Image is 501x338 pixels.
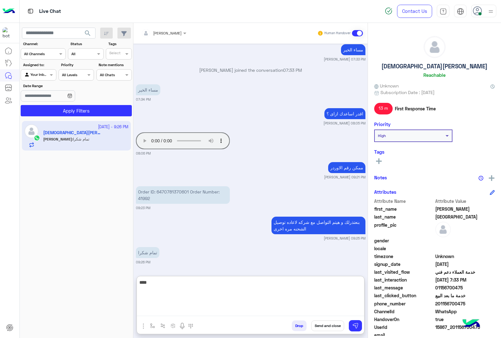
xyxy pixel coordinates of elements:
[374,175,387,180] h6: Notes
[424,36,445,58] img: defaultAdmin.png
[136,260,150,265] small: 09:26 PM
[380,89,435,96] span: Subscription Date : [DATE]
[381,63,488,70] h5: [DEMOGRAPHIC_DATA][PERSON_NAME]
[457,8,464,15] img: tab
[324,57,365,62] small: [PERSON_NAME] 07:33 PM
[61,62,93,68] label: Priority
[178,322,186,330] img: send voice note
[374,277,434,283] span: last_interaction
[188,324,193,329] img: make a call
[437,5,449,18] a: tab
[374,292,434,299] span: last_clicked_button
[23,83,93,89] label: Date Range
[374,284,434,291] span: last_message
[374,300,434,307] span: phone_number
[3,5,15,18] img: Logo
[136,151,151,156] small: 08:06 PM
[136,67,365,73] p: [PERSON_NAME] joined the conversation
[435,292,495,299] span: خدمة ما بعد البيع
[397,5,432,18] a: Contact Us
[108,50,121,57] div: Select
[487,8,495,15] img: profile
[374,269,434,275] span: last_visited_flow
[374,214,434,220] span: last_name
[374,308,434,315] span: ChannelId
[136,247,159,258] p: 13/10/2025, 9:26 PM
[374,149,495,155] h6: Tags
[385,7,392,15] img: spinner
[435,222,451,237] img: defaultAdmin.png
[435,198,495,204] span: Attribute Value
[395,105,436,112] span: First Response Time
[324,31,351,36] small: Human Handover
[374,189,396,195] h6: Attributes
[158,320,168,331] button: Trigger scenario
[374,222,434,236] span: profile_pic
[292,320,307,331] button: Drop
[435,214,495,220] span: Salem
[99,62,131,68] label: Note mentions
[374,261,434,267] span: signup_date
[374,121,390,127] h6: Priority
[435,253,495,260] span: Unknown
[324,108,365,119] p: 13/10/2025, 8:05 PM
[489,175,494,181] img: add
[3,27,14,39] img: 713415422032625
[80,28,96,41] button: search
[435,316,495,323] span: true
[460,313,482,335] img: hulul-logo.png
[147,320,158,331] button: select flow
[283,67,302,73] span: 07:33 PM
[435,300,495,307] span: 201156700475
[378,133,386,138] b: High
[153,31,182,35] span: [PERSON_NAME]
[136,132,230,149] audio: Your browser does not support the audio tag.
[478,176,483,181] img: notes
[23,62,55,68] label: Assigned to:
[374,316,434,323] span: HandoverOn
[136,186,230,204] p: 13/10/2025, 9:23 PM
[136,84,160,95] p: 13/10/2025, 7:34 PM
[374,206,434,212] span: first_name
[435,245,495,252] span: null
[160,323,165,328] img: Trigger scenario
[21,105,132,116] button: Apply Filters
[328,162,365,173] p: 13/10/2025, 9:21 PM
[435,284,495,291] span: 01156700475
[352,323,359,329] img: send message
[324,236,365,241] small: [PERSON_NAME] 09:25 PM
[136,97,151,102] small: 07:34 PM
[39,7,61,16] p: Live Chat
[27,7,34,15] img: tab
[374,324,434,330] span: UserId
[435,261,495,267] span: 2025-10-13T14:28:31.923Z
[323,121,365,126] small: [PERSON_NAME] 08:05 PM
[374,82,399,89] span: Unknown
[84,29,91,37] span: search
[108,41,131,47] label: Tags
[435,237,495,244] span: null
[171,323,176,328] img: create order
[435,324,495,330] span: 15867_201156700475
[435,269,495,275] span: خدمة العملاء دعم فني
[23,41,65,47] label: Channel:
[311,320,344,331] button: Send and close
[168,320,178,331] button: create order
[271,217,365,234] p: 13/10/2025, 9:25 PM
[136,205,150,210] small: 09:23 PM
[324,175,365,180] small: [PERSON_NAME] 09:21 PM
[440,8,447,15] img: tab
[341,44,365,55] p: 13/10/2025, 7:33 PM
[423,72,446,78] h6: Reachable
[435,206,495,212] span: Muhammed
[435,277,495,283] span: 2025-10-13T16:33:47.426Z
[374,245,434,252] span: locale
[374,253,434,260] span: timezone
[435,308,495,315] span: 2
[374,237,434,244] span: gender
[70,41,103,47] label: Status
[150,323,155,328] img: select flow
[374,198,434,204] span: Attribute Name
[374,103,393,114] span: 13 m
[140,322,147,330] img: send attachment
